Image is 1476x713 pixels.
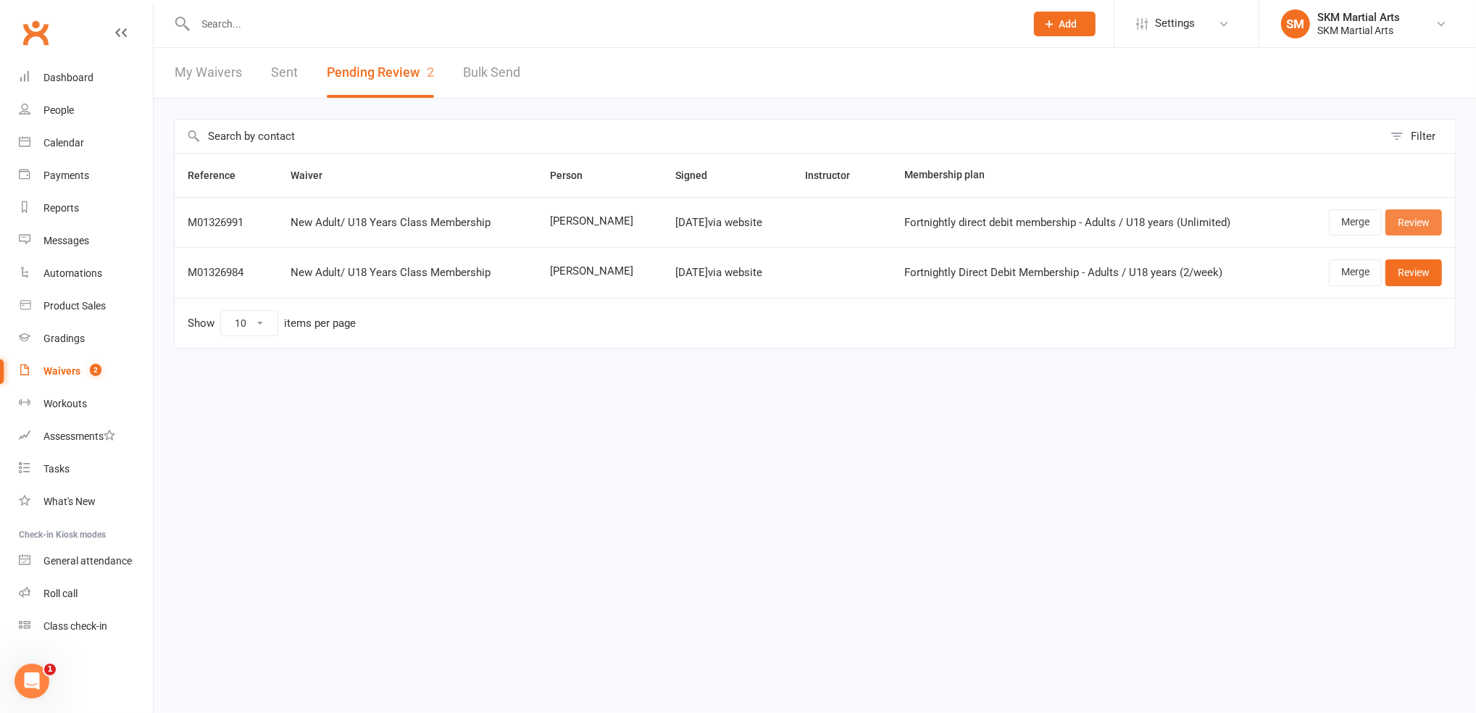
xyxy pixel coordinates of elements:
[19,388,153,420] a: Workouts
[43,365,80,377] div: Waivers
[19,485,153,518] a: What's New
[43,104,74,116] div: People
[19,257,153,290] a: Automations
[43,333,85,344] div: Gradings
[1034,12,1096,36] button: Add
[463,48,520,98] a: Bulk Send
[1329,259,1382,285] a: Merge
[291,267,524,279] div: New Adult/ U18 Years Class Membership
[19,159,153,192] a: Payments
[284,317,356,330] div: items per page
[1329,209,1382,235] a: Merge
[327,48,434,98] button: Pending Review2
[188,267,264,279] div: M01326984
[19,192,153,225] a: Reports
[175,48,242,98] a: My Waivers
[43,430,115,442] div: Assessments
[1317,11,1400,24] div: SKM Martial Arts
[43,170,89,181] div: Payments
[43,620,107,632] div: Class check-in
[19,290,153,322] a: Product Sales
[550,170,599,181] span: Person
[892,154,1296,197] th: Membership plan
[43,202,79,214] div: Reports
[805,167,866,184] button: Instructor
[19,545,153,578] a: General attendance kiosk mode
[1385,209,1442,235] a: Review
[175,120,1383,153] input: Search by contact
[550,167,599,184] button: Person
[43,267,102,279] div: Automations
[805,170,866,181] span: Instructor
[905,267,1283,279] div: Fortnightly Direct Debit Membership - Adults / U18 years (2/week)
[19,355,153,388] a: Waivers 2
[675,267,779,279] div: [DATE] via website
[291,170,338,181] span: Waiver
[1059,18,1077,30] span: Add
[188,167,251,184] button: Reference
[43,300,106,312] div: Product Sales
[43,137,84,149] div: Calendar
[19,225,153,257] a: Messages
[188,217,264,229] div: M01326991
[1281,9,1310,38] div: SM
[675,170,723,181] span: Signed
[905,217,1283,229] div: Fortnightly direct debit membership - Adults / U18 years (Unlimited)
[43,463,70,475] div: Tasks
[550,265,649,278] span: [PERSON_NAME]
[43,235,89,246] div: Messages
[43,588,78,599] div: Roll call
[43,555,132,567] div: General attendance
[1385,259,1442,285] a: Review
[19,420,153,453] a: Assessments
[188,310,356,336] div: Show
[19,127,153,159] a: Calendar
[550,215,649,228] span: [PERSON_NAME]
[188,170,251,181] span: Reference
[43,72,93,83] div: Dashboard
[19,610,153,643] a: Class kiosk mode
[43,398,87,409] div: Workouts
[271,48,298,98] a: Sent
[19,578,153,610] a: Roll call
[1317,24,1400,37] div: SKM Martial Arts
[291,167,338,184] button: Waiver
[19,322,153,355] a: Gradings
[675,217,779,229] div: [DATE] via website
[291,217,524,229] div: New Adult/ U18 Years Class Membership
[1383,120,1455,153] button: Filter
[19,94,153,127] a: People
[43,496,96,507] div: What's New
[675,167,723,184] button: Signed
[19,62,153,94] a: Dashboard
[17,14,54,51] a: Clubworx
[44,664,56,675] span: 1
[1155,7,1195,40] span: Settings
[90,364,101,376] span: 2
[19,453,153,485] a: Tasks
[427,64,434,80] span: 2
[14,664,49,699] iframe: Intercom live chat
[191,14,1016,34] input: Search...
[1411,128,1435,145] div: Filter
